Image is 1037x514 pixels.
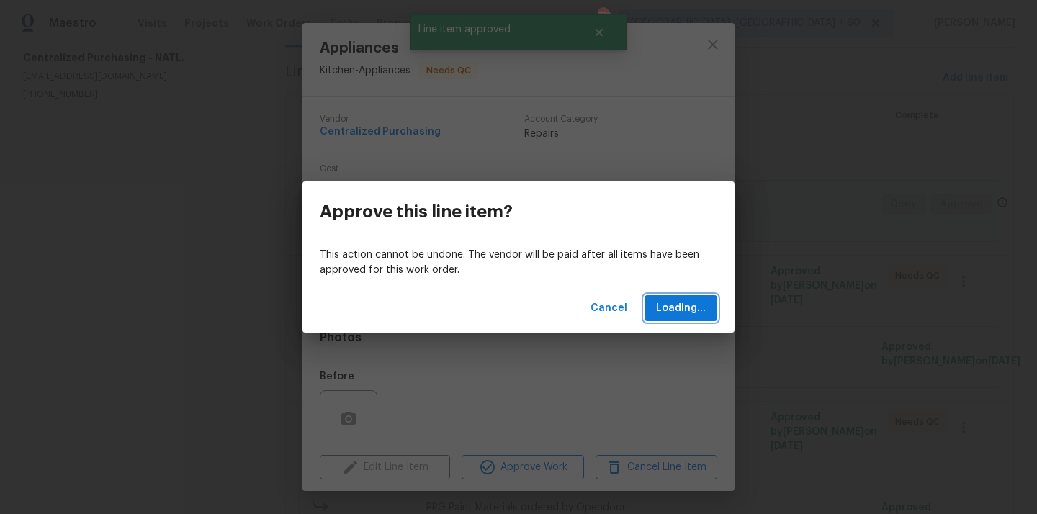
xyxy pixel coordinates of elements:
[656,299,706,317] span: Loading...
[320,248,717,278] p: This action cannot be undone. The vendor will be paid after all items have been approved for this...
[585,295,633,322] button: Cancel
[591,299,627,317] span: Cancel
[645,295,717,322] button: Loading...
[320,202,513,222] h3: Approve this line item?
